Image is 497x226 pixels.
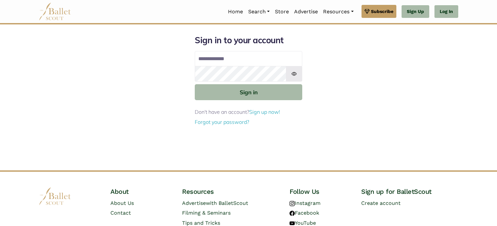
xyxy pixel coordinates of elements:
[371,8,393,15] span: Subscribe
[39,187,71,205] img: logo
[182,210,231,216] a: Filming & Seminars
[225,5,246,19] a: Home
[361,187,458,196] h4: Sign up for BalletScout
[195,35,302,46] h1: Sign in to your account
[182,187,279,196] h4: Resources
[195,84,302,100] button: Sign in
[290,210,319,216] a: Facebook
[272,5,291,19] a: Store
[246,5,272,19] a: Search
[320,5,356,19] a: Resources
[290,221,295,226] img: youtube logo
[290,201,295,206] img: instagram logo
[364,8,370,15] img: gem.svg
[195,119,249,125] a: Forgot your password?
[290,220,316,226] a: YouTube
[362,5,396,18] a: Subscribe
[182,220,220,226] a: Tips and Tricks
[110,187,172,196] h4: About
[206,200,248,206] span: with BalletScout
[290,200,320,206] a: Instagram
[290,211,295,216] img: facebook logo
[110,200,134,206] a: About Us
[249,109,280,115] a: Sign up now!
[402,5,429,18] a: Sign Up
[291,5,320,19] a: Advertise
[434,5,458,18] a: Log In
[195,108,302,116] p: Don't have an account?
[110,210,131,216] a: Contact
[361,200,401,206] a: Create account
[290,187,351,196] h4: Follow Us
[182,200,248,206] a: Advertisewith BalletScout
